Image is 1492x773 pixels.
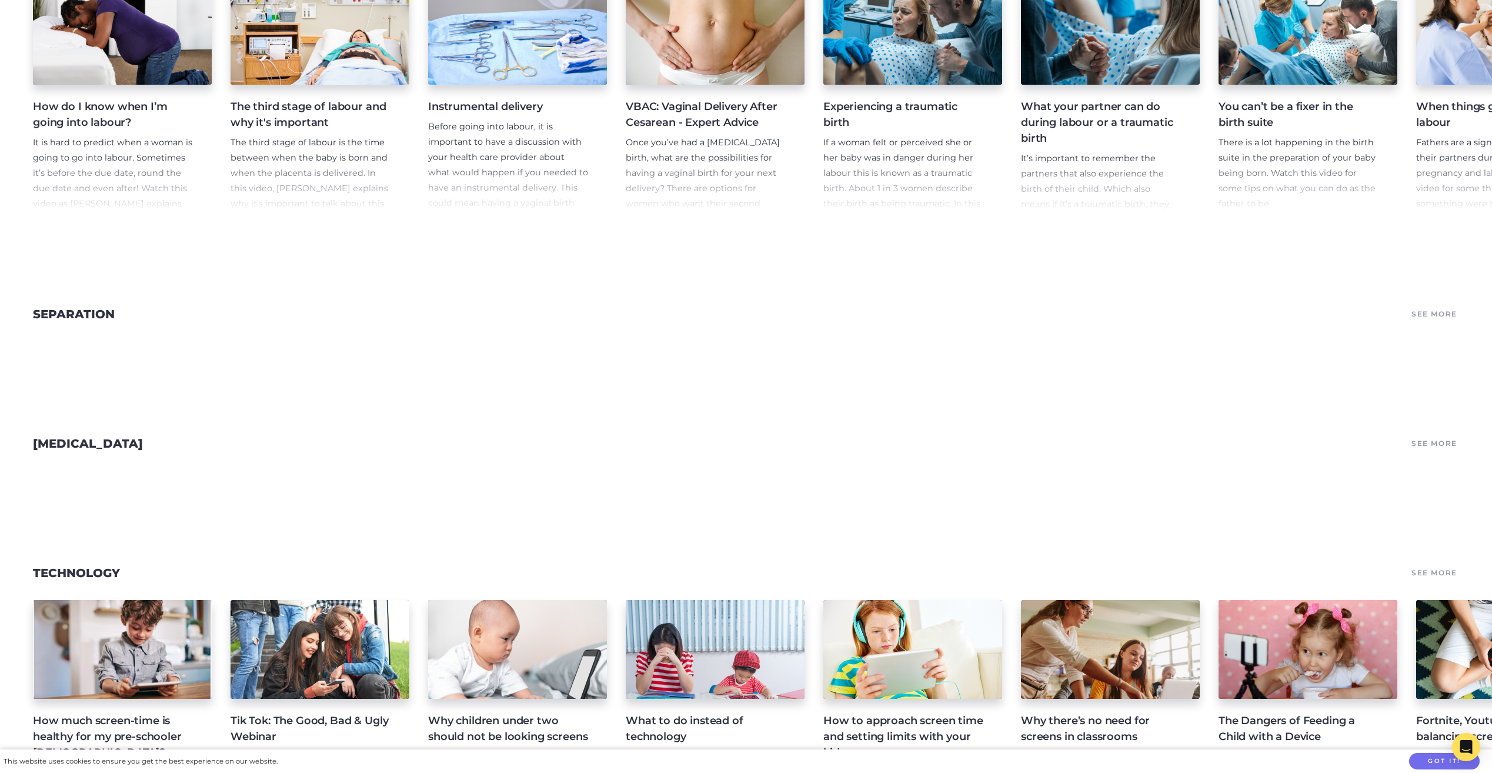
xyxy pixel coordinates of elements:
[33,99,193,131] h4: How do I know when I’m going into labour?
[823,135,983,288] p: If a woman felt or perceived she or her baby was in danger during her labour this is known as a t...
[1021,151,1181,319] p: It’s important to remember the partners that also experience the birth of their child. Which also...
[823,99,983,131] h4: Experiencing a traumatic birth
[1219,713,1378,745] h4: The Dangers of Feeding a Child with a Device
[231,135,390,227] p: The third stage of labour is the time between when the baby is born and when the placenta is deli...
[428,99,588,115] h4: Instrumental delivery
[33,713,193,761] h4: How much screen-time is healthy for my pre-schooler [DEMOGRAPHIC_DATA]?
[626,713,786,745] h4: What to do instead of technology
[231,713,390,745] h4: Tik Tok: The Good, Bad & Ugly Webinar
[1452,733,1480,761] div: Open Intercom Messenger
[33,135,193,227] p: It is hard to predict when a woman is going to go into labour. Sometimes it’s before the due date...
[231,99,390,131] h4: The third stage of labour and why it's important
[33,566,120,580] a: Technology
[1410,435,1459,452] a: See More
[428,713,588,745] h4: Why children under two should not be looking screens
[1219,99,1378,131] h4: You can’t be a fixer in the birth suite
[1410,306,1459,322] a: See More
[1410,565,1459,581] a: See More
[823,713,983,761] h4: How to approach screen time and setting limits with your kids
[626,99,786,131] h4: VBAC: Vaginal Delivery After Cesarean - Expert Advice
[1021,99,1181,146] h4: What your partner can do during labour or a traumatic birth
[4,755,278,768] div: This website uses cookies to ensure you get the best experience on our website.
[626,135,786,288] p: Once you’ve had a [MEDICAL_DATA] birth, what are the possibilities for having a vaginal birth for...
[33,437,143,451] a: [MEDICAL_DATA]
[1409,753,1480,770] button: Got it!
[428,119,588,256] p: Before going into labour, it is important to have a discussion with your health care provider abo...
[1219,135,1378,212] p: There is a lot happening in the birth suite in the preparation of your baby being born. Watch thi...
[33,307,115,321] a: Separation
[1021,713,1181,745] h4: Why there’s no need for screens in classrooms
